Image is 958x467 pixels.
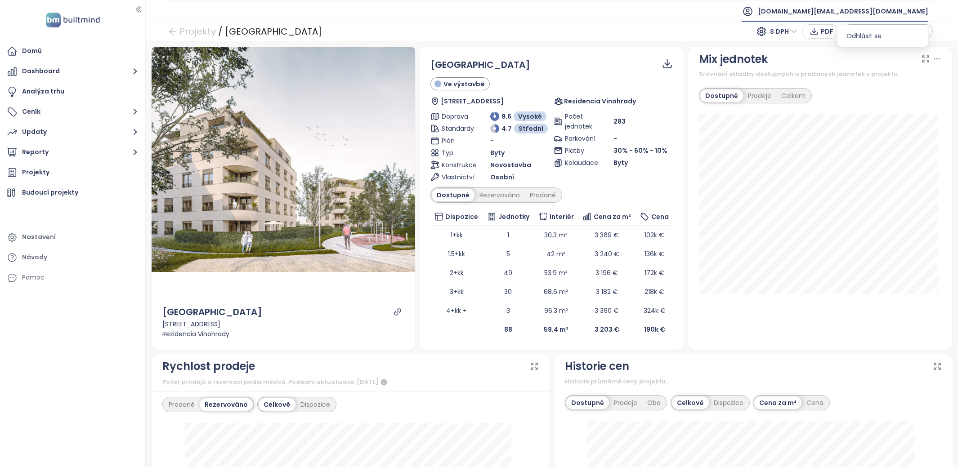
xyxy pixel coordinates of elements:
td: 5 [483,245,534,263]
span: 102k € [645,231,664,240]
span: 3 240 € [595,249,619,258]
div: Oba [642,396,666,409]
span: Vlastnictví [442,172,471,182]
button: Reporty [4,143,141,161]
b: 190k € [644,325,665,334]
div: Prodeje [609,396,642,409]
div: Počet prodejů a rezervací podle měsíců. Poslední aktualizace: [DATE] [162,377,539,388]
div: Dispozice [709,396,748,409]
span: [STREET_ADDRESS] [441,96,504,106]
span: Ve výstavbě [443,79,485,89]
span: Rezidencia Vinohrady [564,96,636,106]
b: 3 203 € [595,325,619,334]
span: Standardy [442,124,471,133]
span: Kolaudace [565,158,595,168]
td: 1 [483,226,534,245]
span: [DOMAIN_NAME][EMAIL_ADDRESS][DOMAIN_NAME] [758,0,928,22]
span: Interiér [550,212,574,222]
a: Nastavení [4,228,141,246]
span: 3 360 € [595,306,619,315]
a: link [394,308,402,316]
div: Rychlost prodeje [162,358,255,375]
div: Projekty [22,167,49,178]
td: 4+kk + [430,301,482,320]
span: Osobní [490,172,514,182]
span: 30% - 60% - 10% [613,146,667,155]
a: Domů [4,42,141,60]
div: Cena [801,396,828,409]
span: Dispozice [445,212,478,222]
div: Updaty [22,126,47,138]
td: 68.6 m² [534,282,578,301]
div: Dostupné [700,89,743,102]
div: Celkově [672,396,709,409]
td: 1+kk [430,226,482,245]
a: Návody [4,249,141,267]
td: 96.3 m² [534,301,578,320]
div: Budoucí projekty [22,187,78,198]
span: Cena [651,212,669,222]
div: Cena za m² [754,396,801,409]
td: 30.3 m² [534,226,578,245]
b: 88 [504,325,512,334]
div: [STREET_ADDRESS] [162,319,405,329]
span: Plán [442,136,471,146]
span: - [613,134,617,143]
div: Analýza trhu [22,86,64,97]
span: 283 [613,116,626,126]
button: Dashboard [4,62,141,80]
div: Prodané [164,398,200,411]
span: PDF [821,27,833,36]
button: Ceník [4,103,141,121]
a: arrow-left Projekty [168,23,216,40]
span: 172k € [645,268,664,277]
span: Počet jednotek [565,111,595,131]
span: Platby [565,146,595,156]
div: Celkem [776,89,810,102]
span: 3 196 € [595,268,618,277]
button: Updaty [4,123,141,141]
div: Domů [22,45,42,57]
div: Dostupné [566,396,609,409]
span: Byty [490,148,505,158]
td: 42 m² [534,245,578,263]
div: Nastavení [22,231,56,243]
td: 30 [483,282,534,301]
div: Dostupné [432,189,475,201]
div: Celkově [259,398,295,411]
span: Cena za m² [594,212,631,222]
span: Jednotky [498,212,529,222]
td: 53.9 m² [534,263,578,282]
div: Srovnání skladby dostupných a prodaných jednotek v projektu. [699,70,941,79]
span: - [490,136,494,146]
a: Projekty [4,164,141,182]
td: 3+kk [430,282,482,301]
a: Analýza trhu [4,83,141,101]
div: Pomoc [22,272,45,283]
span: Doprava [442,111,471,121]
span: [GEOGRAPHIC_DATA] [430,58,530,71]
button: PDF [802,24,838,39]
span: Novostavba [490,160,531,170]
span: Parkování [565,133,595,143]
span: Vysoké [518,111,542,121]
td: 2+kk [430,263,482,282]
span: 218k € [645,287,664,296]
span: 3 369 € [595,231,619,240]
b: 59.4 m² [544,325,569,334]
div: Prodeje [743,89,776,102]
span: arrow-left [168,27,177,36]
div: Pomoc [4,269,141,287]
span: Typ [442,148,471,158]
span: 3 182 € [596,287,618,296]
td: 49 [483,263,534,282]
span: 4.7 [501,124,512,133]
span: Střední [519,124,543,133]
div: Mix jednotek [699,51,768,68]
div: Rezervováno [200,398,253,411]
span: Odhlásit se [846,31,882,40]
span: 324k € [644,306,666,315]
div: Návody [22,252,47,263]
div: Historie průměrné ceny projektu. [565,377,942,386]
